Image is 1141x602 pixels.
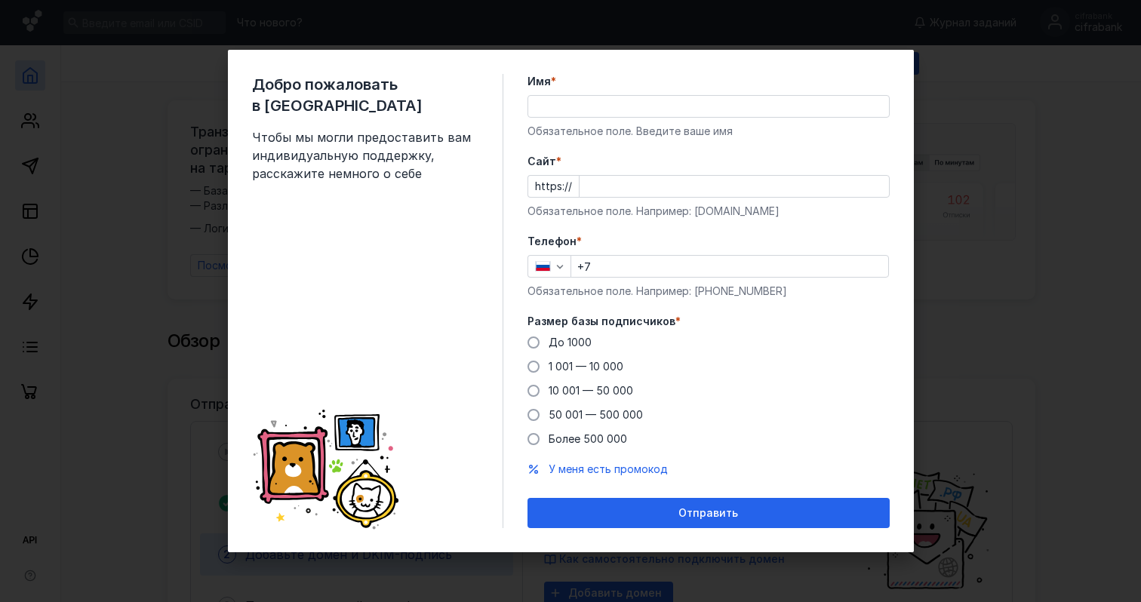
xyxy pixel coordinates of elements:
span: Имя [527,74,551,89]
div: Обязательное поле. Введите ваше имя [527,124,890,139]
span: До 1000 [549,336,592,349]
span: Добро пожаловать в [GEOGRAPHIC_DATA] [252,74,478,116]
span: 10 001 — 50 000 [549,384,633,397]
div: Обязательное поле. Например: [PHONE_NUMBER] [527,284,890,299]
span: Чтобы мы могли предоставить вам индивидуальную поддержку, расскажите немного о себе [252,128,478,183]
span: 50 001 — 500 000 [549,408,643,421]
div: Обязательное поле. Например: [DOMAIN_NAME] [527,204,890,219]
span: Более 500 000 [549,432,627,445]
span: Cайт [527,154,556,169]
button: У меня есть промокод [549,462,668,477]
span: Телефон [527,234,577,249]
span: 1 001 — 10 000 [549,360,623,373]
span: Отправить [678,507,738,520]
span: У меня есть промокод [549,462,668,475]
button: Отправить [527,498,890,528]
span: Размер базы подписчиков [527,314,675,329]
